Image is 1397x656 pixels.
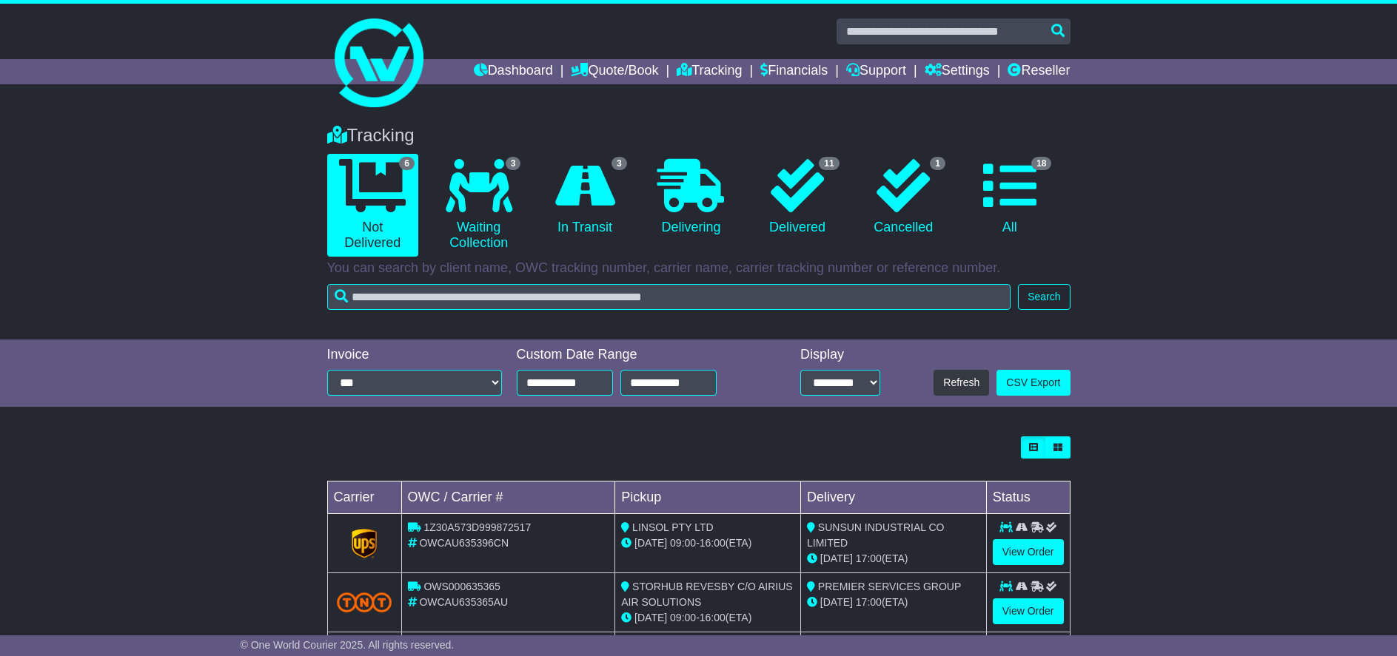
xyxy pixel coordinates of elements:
div: - (ETA) [621,610,794,626]
a: 3 In Transit [539,154,630,241]
td: OWC / Carrier # [401,481,615,514]
button: Search [1018,284,1070,310]
a: CSV Export [996,370,1070,396]
span: PREMIER SERVICES GROUP [818,581,961,592]
div: Invoice [327,347,502,363]
span: [DATE] [634,537,667,549]
div: Custom Date Range [517,347,754,363]
span: [DATE] [634,612,667,623]
span: 3 [506,157,521,170]
a: 3 Waiting Collection [433,154,524,257]
span: 18 [1031,157,1051,170]
a: Tracking [677,59,742,84]
a: Support [846,59,906,84]
a: Settings [925,59,990,84]
img: GetCarrierServiceLogo [352,529,377,558]
span: 1Z30A573D999872517 [423,521,531,533]
span: 09:00 [670,537,696,549]
span: OWS000635365 [423,581,500,592]
span: [DATE] [820,552,853,564]
a: Quote/Book [571,59,658,84]
div: (ETA) [807,595,980,610]
span: [DATE] [820,596,853,608]
span: OWCAU635396CN [419,537,509,549]
a: 1 Cancelled [858,154,949,241]
img: TNT_Domestic.png [337,592,392,612]
a: 18 All [964,154,1055,241]
div: Tracking [320,125,1078,146]
div: - (ETA) [621,535,794,551]
a: View Order [993,539,1064,565]
span: 1 [930,157,945,170]
span: STORHUB REVESBY C/O AIRIUS AIR SOLUTIONS [621,581,792,608]
td: Carrier [327,481,401,514]
span: © One World Courier 2025. All rights reserved. [241,639,455,651]
span: 17:00 [856,552,882,564]
a: Financials [760,59,828,84]
span: 09:00 [670,612,696,623]
p: You can search by client name, OWC tracking number, carrier name, carrier tracking number or refe... [327,260,1071,277]
button: Refresh [934,370,989,396]
a: Delivering [646,154,737,241]
div: (ETA) [807,551,980,567]
span: LINSOL PTY LTD [632,521,713,533]
span: 16:00 [700,612,726,623]
span: 11 [819,157,839,170]
a: View Order [993,598,1064,624]
span: OWCAU635365AU [419,596,508,608]
span: 6 [399,157,415,170]
a: 11 Delivered [751,154,842,241]
td: Status [986,481,1070,514]
span: 3 [612,157,627,170]
td: Delivery [800,481,986,514]
span: 17:00 [856,596,882,608]
td: Pickup [615,481,801,514]
a: Dashboard [474,59,553,84]
a: Reseller [1008,59,1070,84]
a: 6 Not Delivered [327,154,418,257]
div: Display [800,347,880,363]
span: 16:00 [700,537,726,549]
span: SUNSUN INDUSTRIAL CO LIMITED [807,521,945,549]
